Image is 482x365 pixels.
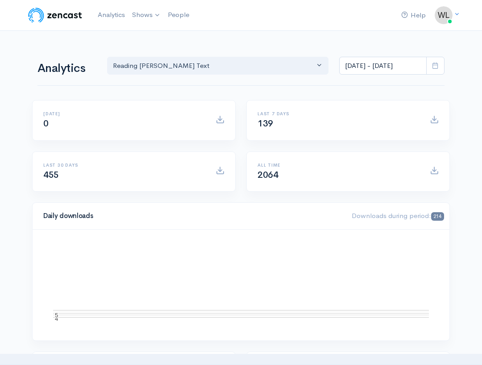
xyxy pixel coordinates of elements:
span: 214 [431,212,444,221]
span: 455 [43,169,59,180]
img: ZenCast Logo [27,6,83,24]
button: Reading Aristotle's Text [107,57,328,75]
a: Help [398,6,429,25]
h4: Daily downloads [43,212,341,220]
h6: Last 30 days [43,163,205,168]
span: 139 [258,118,273,129]
input: analytics date range selector [339,57,427,75]
text: 5 [55,312,58,319]
img: ... [435,6,453,24]
a: People [164,5,193,25]
span: 0 [43,118,49,129]
span: 2064 [258,169,278,180]
div: Reading [PERSON_NAME] Text [113,61,315,71]
a: Shows [129,5,164,25]
svg: A chart. [43,240,439,330]
h1: Analytics [37,62,96,75]
span: Downloads during period: [352,211,444,220]
h6: Last 7 days [258,111,419,116]
h6: [DATE] [43,111,205,116]
text: 4 [55,315,58,322]
h6: All time [258,163,419,168]
a: Analytics [94,5,129,25]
